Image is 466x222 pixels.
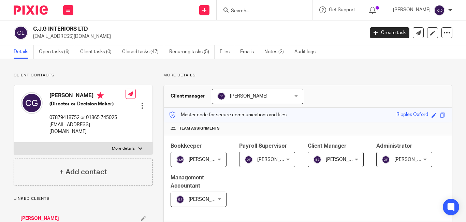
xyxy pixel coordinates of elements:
[14,5,48,15] img: Pixie
[49,121,126,135] p: [EMAIL_ADDRESS][DOMAIN_NAME]
[171,175,204,188] span: Management Accountant
[313,156,321,164] img: svg%3E
[14,196,153,202] p: Linked clients
[220,45,235,59] a: Files
[176,156,184,164] img: svg%3E
[394,157,432,162] span: [PERSON_NAME]
[14,45,34,59] a: Details
[240,45,259,59] a: Emails
[434,5,445,16] img: svg%3E
[169,112,287,118] p: Master code for secure communications and files
[59,167,107,177] h4: + Add contact
[326,157,363,162] span: [PERSON_NAME]
[370,27,409,38] a: Create task
[171,93,205,100] h3: Client manager
[230,94,267,99] span: [PERSON_NAME]
[80,45,117,59] a: Client tasks (0)
[308,143,347,149] span: Client Manager
[49,92,126,101] h4: [PERSON_NAME]
[329,8,355,12] span: Get Support
[49,114,126,121] p: 07879418752 or 01865 745025
[393,6,431,13] p: [PERSON_NAME]
[217,92,225,100] img: svg%3E
[179,126,220,131] span: Team assignments
[230,8,292,14] input: Search
[112,146,135,151] p: More details
[33,26,294,33] h2: C.J.G INTERIORS LTD
[39,45,75,59] a: Open tasks (6)
[14,73,153,78] p: Client contacts
[163,73,452,78] p: More details
[239,143,287,149] span: Payroll Supervisor
[376,143,412,149] span: Administrator
[257,157,295,162] span: [PERSON_NAME]
[189,197,226,202] span: [PERSON_NAME]
[20,215,59,222] a: [PERSON_NAME]
[33,33,360,40] p: [EMAIL_ADDRESS][DOMAIN_NAME]
[169,45,215,59] a: Recurring tasks (5)
[171,143,202,149] span: Bookkeeper
[294,45,321,59] a: Audit logs
[21,92,43,114] img: svg%3E
[122,45,164,59] a: Closed tasks (47)
[97,92,104,99] i: Primary
[382,156,390,164] img: svg%3E
[396,111,428,119] div: Ripples Oxford
[49,101,126,107] h5: (Director or Decision Maker)
[245,156,253,164] img: svg%3E
[14,26,28,40] img: svg%3E
[176,195,184,204] img: svg%3E
[264,45,289,59] a: Notes (2)
[189,157,226,162] span: [PERSON_NAME]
